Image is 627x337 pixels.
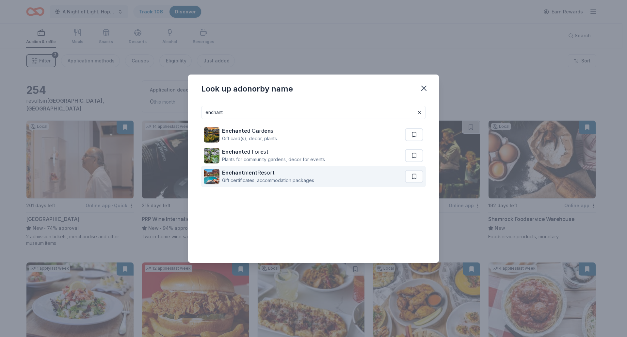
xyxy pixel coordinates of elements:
img: Image for Enchantment Resort [204,169,219,184]
div: Gift card(s), decor, plants [222,135,277,143]
strong: Enchante [222,127,247,134]
input: Search [201,106,426,119]
img: Image for Enchanted Gardens [204,127,219,143]
strong: Enchant [222,169,244,176]
div: Look up a donor by name [201,84,293,94]
strong: t [272,169,275,176]
div: d G rd s [222,127,277,135]
strong: Enchante [222,148,247,155]
strong: ent [249,169,257,176]
strong: e [261,169,264,176]
div: Plants for community gardens, decor for events [222,156,325,163]
div: d For s [222,148,325,156]
img: Image for Enchanted Forest [204,148,219,163]
div: Gift certificates, accommodation packages [222,177,314,184]
strong: t [266,148,268,155]
div: m R sor [222,169,314,177]
strong: en [264,127,271,134]
strong: e [260,148,264,155]
strong: a [256,127,259,134]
